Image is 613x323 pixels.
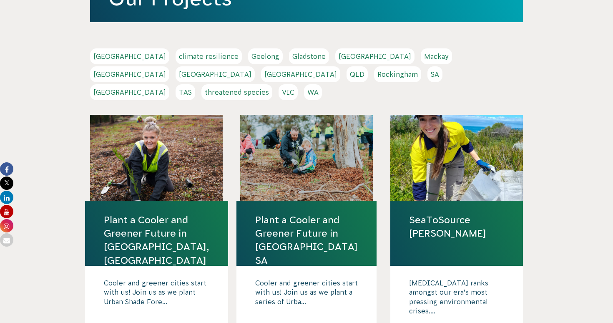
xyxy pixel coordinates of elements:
a: Gladstone [289,48,329,64]
p: [MEDICAL_DATA] ranks amongst our era’s most pressing environmental crises.... [409,278,504,320]
p: Cooler and greener cities start with us! Join us as we plant Urban Shade Fore... [104,278,209,320]
a: [GEOGRAPHIC_DATA] [261,66,340,82]
p: Cooler and greener cities start with us! Join us as we plant a series of Urba... [255,278,358,320]
a: TAS [176,84,195,100]
a: [GEOGRAPHIC_DATA] [176,66,255,82]
a: VIC [279,84,298,100]
a: [GEOGRAPHIC_DATA] [90,66,169,82]
a: [GEOGRAPHIC_DATA] [335,48,415,64]
a: SA [427,66,442,82]
a: climate resilience [176,48,242,64]
a: [GEOGRAPHIC_DATA] [90,48,169,64]
a: WA [304,84,322,100]
a: Rockingham [374,66,421,82]
a: [GEOGRAPHIC_DATA] [90,84,169,100]
a: SeaToSource [PERSON_NAME] [409,213,504,240]
a: Geelong [248,48,283,64]
a: Mackay [421,48,452,64]
a: Plant a Cooler and Greener Future in [GEOGRAPHIC_DATA], [GEOGRAPHIC_DATA] [104,213,209,267]
a: Plant a Cooler and Greener Future in [GEOGRAPHIC_DATA] SA [255,213,358,267]
a: QLD [347,66,368,82]
a: threatened species [201,84,272,100]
